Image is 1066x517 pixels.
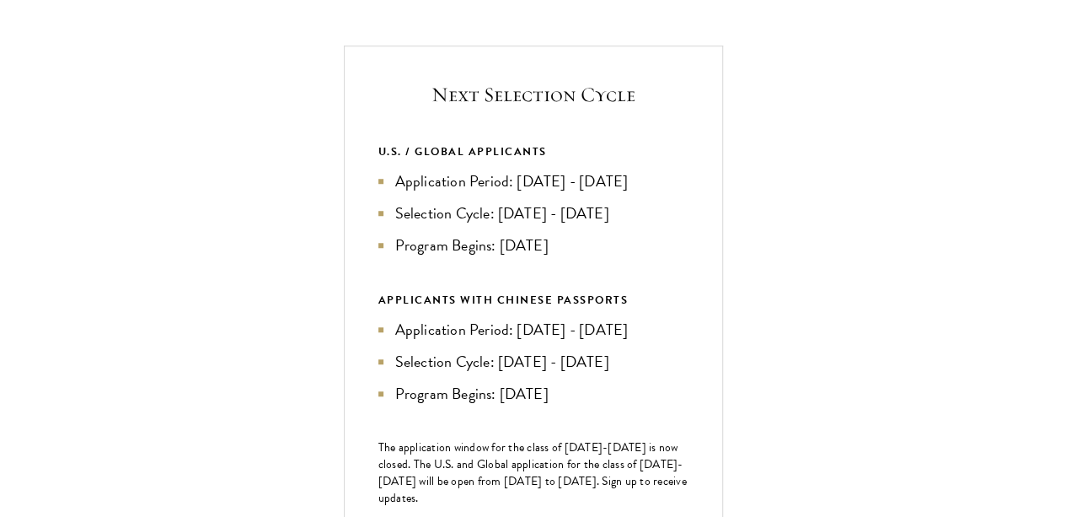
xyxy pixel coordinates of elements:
div: APPLICANTS WITH CHINESE PASSPORTS [378,291,688,310]
span: The application window for the class of [DATE]-[DATE] is now closed. The U.S. and Global applicat... [378,439,687,507]
li: Program Begins: [DATE] [378,234,688,257]
li: Application Period: [DATE] - [DATE] [378,170,688,193]
li: Application Period: [DATE] - [DATE] [378,318,688,342]
li: Selection Cycle: [DATE] - [DATE] [378,350,688,374]
h5: Next Selection Cycle [378,80,688,109]
li: Selection Cycle: [DATE] - [DATE] [378,202,688,225]
li: Program Begins: [DATE] [378,382,688,406]
div: U.S. / GLOBAL APPLICANTS [378,143,688,161]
